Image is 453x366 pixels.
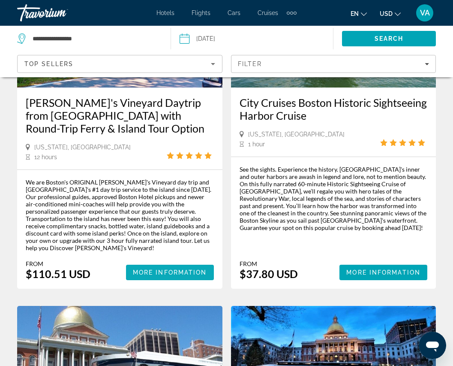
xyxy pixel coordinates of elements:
span: Search [375,35,404,42]
span: 1 hour [248,141,265,148]
button: Search [342,31,436,46]
a: City Cruises Boston Historic Sightseeing Harbor Cruise [240,96,428,122]
div: $37.80 USD [240,267,298,280]
span: [US_STATE], [GEOGRAPHIC_DATA] [248,131,345,138]
div: We are Boston's ORIGINAL [PERSON_NAME]'s Vineyard day trip and [GEOGRAPHIC_DATA]'s #1 day trip se... [26,178,214,251]
span: Filter [238,60,262,67]
span: USD [380,10,393,17]
span: More Information [133,269,207,276]
iframe: Button to launch messaging window [419,332,446,359]
a: Travorium [17,2,103,24]
a: Flights [192,9,210,16]
span: [US_STATE], [GEOGRAPHIC_DATA] [34,144,131,151]
div: From [26,260,90,267]
a: [PERSON_NAME]'s Vineyard Daytrip from [GEOGRAPHIC_DATA] with Round-Trip Ferry & Island Tour Option [26,96,214,135]
div: $110.51 USD [26,267,90,280]
button: User Menu [414,4,436,22]
a: Cruises [258,9,278,16]
button: Extra navigation items [287,6,297,20]
span: VA [420,9,430,17]
span: More Information [346,269,420,276]
button: Filters [231,55,436,73]
a: Hotels [156,9,174,16]
span: 12 hours [34,154,57,160]
div: From [240,260,298,267]
button: More Information [339,265,427,280]
input: Search destination [32,32,162,45]
span: en [351,10,359,17]
a: Cars [228,9,240,16]
mat-select: Sort by [24,59,215,69]
button: Change currency [380,7,401,20]
div: See the sights. Experience the history. [GEOGRAPHIC_DATA]'s inner and outer harbors are awash in ... [240,166,428,231]
button: Change language [351,7,367,20]
span: Top Sellers [24,60,73,67]
button: More Information [126,265,214,280]
button: [DATE]Date: Oct 13, 2025 [180,26,333,51]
